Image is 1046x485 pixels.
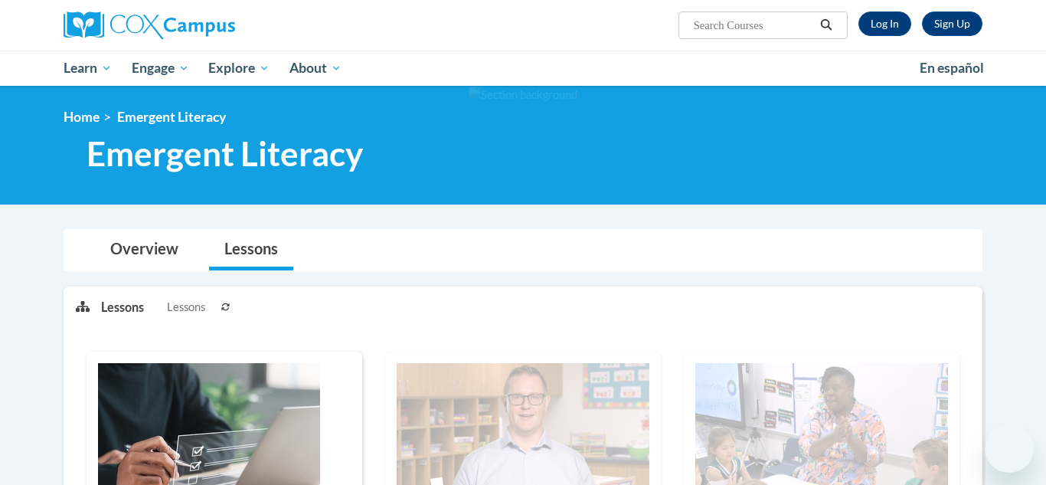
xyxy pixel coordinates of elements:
span: Learn [64,59,112,77]
img: Cox Campus [64,11,235,39]
span: About [289,59,342,77]
a: Engage [122,51,199,86]
span: Lessons [167,299,205,316]
a: Learn [54,51,122,86]
span: En español [920,60,984,76]
a: Overview [95,230,194,270]
span: Emergent Literacy [87,133,363,174]
input: Search Courses [692,16,815,34]
div: Main menu [41,51,1005,86]
a: Explore [198,51,279,86]
a: En español [910,52,994,84]
a: About [279,51,351,86]
p: Lessons [101,299,144,316]
a: Lessons [209,230,293,270]
span: Emergent Literacy [117,109,226,125]
span: Engage [132,59,189,77]
a: Log In [858,11,911,36]
a: Register [922,11,982,36]
button: Search [815,16,838,34]
img: Section background [469,87,577,103]
iframe: Button to launch messaging window [985,424,1034,473]
a: Home [64,109,100,125]
span: Explore [208,59,270,77]
a: Cox Campus [64,11,355,39]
